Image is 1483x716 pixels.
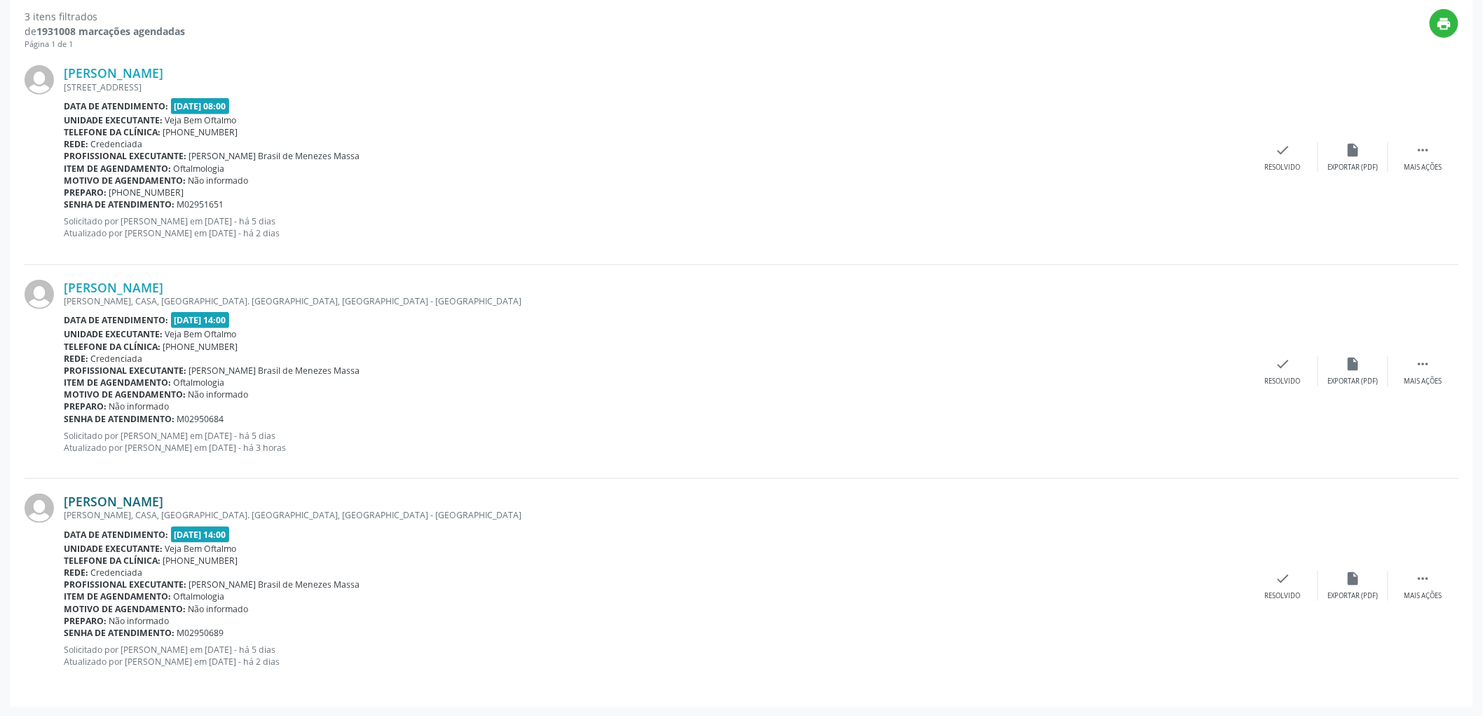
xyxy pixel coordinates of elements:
b: Senha de atendimento: [64,198,175,210]
i: print [1437,16,1452,32]
i:  [1416,356,1431,372]
span: [PHONE_NUMBER] [163,555,238,567]
span: [PERSON_NAME] Brasil de Menezes Massa [189,150,360,162]
span: M02951651 [177,198,224,210]
span: Credenciada [91,567,143,579]
span: [PHONE_NUMBER] [163,341,238,353]
b: Unidade executante: [64,114,163,126]
i: check [1276,356,1291,372]
div: Mais ações [1405,163,1442,173]
div: 3 itens filtrados [25,9,185,24]
b: Data de atendimento: [64,314,168,326]
b: Preparo: [64,400,107,412]
span: [PERSON_NAME] Brasil de Menezes Massa [189,365,360,377]
span: M02950684 [177,413,224,425]
p: Solicitado por [PERSON_NAME] em [DATE] - há 5 dias Atualizado por [PERSON_NAME] em [DATE] - há 2 ... [64,215,1248,239]
span: Oftalmologia [174,377,225,389]
a: [PERSON_NAME] [64,65,163,81]
span: Não informado [189,389,249,400]
span: Veja Bem Oftalmo [165,328,237,340]
b: Unidade executante: [64,328,163,340]
span: [PERSON_NAME] Brasil de Menezes Massa [189,579,360,590]
i: insert_drive_file [1346,356,1361,372]
i:  [1416,571,1431,586]
img: img [25,280,54,309]
strong: 1931008 marcações agendadas [36,25,185,38]
i: check [1276,571,1291,586]
div: [PERSON_NAME], CASA, [GEOGRAPHIC_DATA]. [GEOGRAPHIC_DATA], [GEOGRAPHIC_DATA] - [GEOGRAPHIC_DATA] [64,295,1248,307]
i: check [1276,142,1291,158]
b: Telefone da clínica: [64,126,160,138]
span: M02950689 [177,627,224,639]
b: Preparo: [64,615,107,627]
div: Resolvido [1265,377,1301,386]
b: Motivo de agendamento: [64,603,186,615]
img: img [25,65,54,95]
a: [PERSON_NAME] [64,494,163,509]
i: insert_drive_file [1346,571,1361,586]
span: Credenciada [91,353,143,365]
span: Veja Bem Oftalmo [165,543,237,555]
span: Oftalmologia [174,590,225,602]
span: Oftalmologia [174,163,225,175]
span: Não informado [189,175,249,187]
b: Telefone da clínica: [64,555,160,567]
b: Rede: [64,567,88,579]
b: Item de agendamento: [64,590,171,602]
div: Página 1 de 1 [25,39,185,50]
b: Motivo de agendamento: [64,389,186,400]
div: Exportar (PDF) [1328,163,1379,173]
span: Não informado [109,400,170,412]
span: Veja Bem Oftalmo [165,114,237,126]
b: Senha de atendimento: [64,627,175,639]
b: Senha de atendimento: [64,413,175,425]
div: [PERSON_NAME], CASA, [GEOGRAPHIC_DATA]. [GEOGRAPHIC_DATA], [GEOGRAPHIC_DATA] - [GEOGRAPHIC_DATA] [64,509,1248,521]
div: Resolvido [1265,163,1301,173]
b: Rede: [64,353,88,365]
span: Não informado [109,615,170,627]
span: Não informado [189,603,249,615]
i: insert_drive_file [1346,142,1361,158]
b: Unidade executante: [64,543,163,555]
button: print [1430,9,1458,38]
b: Telefone da clínica: [64,341,160,353]
span: [DATE] 08:00 [171,98,230,114]
div: Mais ações [1405,591,1442,601]
b: Item de agendamento: [64,163,171,175]
span: Credenciada [91,138,143,150]
span: [DATE] 14:00 [171,527,230,543]
div: Exportar (PDF) [1328,377,1379,386]
span: [DATE] 14:00 [171,312,230,328]
a: [PERSON_NAME] [64,280,163,295]
b: Profissional executante: [64,365,186,377]
b: Data de atendimento: [64,100,168,112]
b: Profissional executante: [64,150,186,162]
img: img [25,494,54,523]
div: Mais ações [1405,377,1442,386]
div: Exportar (PDF) [1328,591,1379,601]
div: Resolvido [1265,591,1301,601]
b: Item de agendamento: [64,377,171,389]
p: Solicitado por [PERSON_NAME] em [DATE] - há 5 dias Atualizado por [PERSON_NAME] em [DATE] - há 2 ... [64,644,1248,668]
b: Motivo de agendamento: [64,175,186,187]
div: de [25,24,185,39]
p: Solicitado por [PERSON_NAME] em [DATE] - há 5 dias Atualizado por [PERSON_NAME] em [DATE] - há 3 ... [64,430,1248,454]
span: [PHONE_NUMBER] [163,126,238,138]
b: Data de atendimento: [64,529,168,541]
span: [PHONE_NUMBER] [109,187,184,198]
b: Preparo: [64,187,107,198]
b: Profissional executante: [64,579,186,590]
div: [STREET_ADDRESS] [64,81,1248,93]
b: Rede: [64,138,88,150]
i:  [1416,142,1431,158]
